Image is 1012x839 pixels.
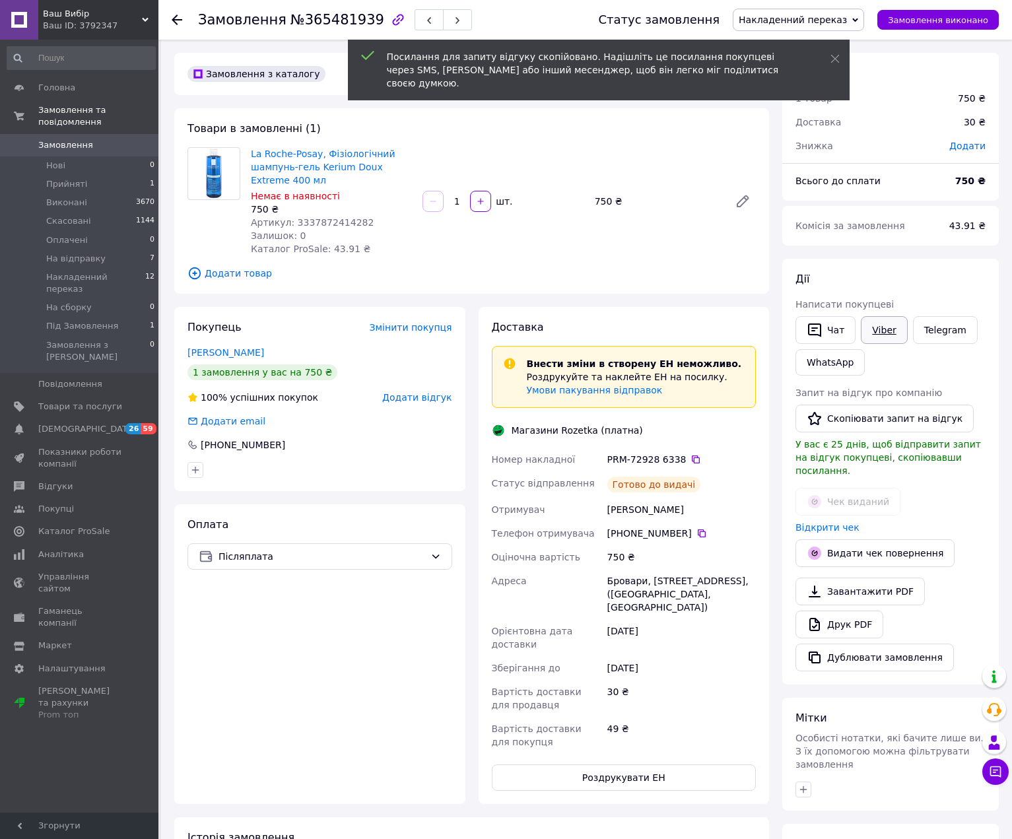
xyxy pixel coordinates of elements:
div: Додати email [186,415,267,428]
span: Накладенний переказ [46,271,145,295]
span: Прийняті [46,178,87,190]
a: Завантажити PDF [795,578,925,605]
span: Доставка [795,117,841,127]
a: Редагувати [729,188,756,215]
span: 1 [150,178,154,190]
div: Статус замовлення [598,13,720,26]
div: [PERSON_NAME] [605,498,759,521]
span: Зберігання до [492,663,560,673]
span: Особисті нотатки, які бачите лише ви. З їх допомогою можна фільтрувати замовлення [795,733,984,770]
a: Telegram [913,316,978,344]
div: Магазини Rozetka (платна) [508,424,646,437]
a: [PERSON_NAME] [187,347,264,358]
span: Написати покупцеві [795,299,894,310]
span: Внести зміни в створену ЕН неможливо. [527,358,742,369]
p: Роздрукуйте та наклейте ЕН на посилку. [527,370,742,384]
span: 3670 [136,197,154,209]
span: 1 [150,320,154,332]
span: У вас є 25 днів, щоб відправити запит на відгук покупцеві, скопіювавши посилання. [795,439,981,476]
div: Посилання для запиту відгуку скопійовано. Надішліть це посилання покупцеві через SMS, [PERSON_NAM... [387,50,797,90]
div: 750 ₴ [251,203,412,216]
span: Додати товар [187,266,756,281]
span: Замовлення [38,139,93,151]
span: Комісія за замовлення [795,220,905,231]
span: Мітки [795,712,827,724]
span: 12 [145,271,154,295]
span: 59 [141,423,156,434]
span: Замовлення та повідомлення [38,104,158,128]
span: Статус відправлення [492,478,595,488]
span: Нові [46,160,65,172]
span: Оплачені [46,234,88,246]
a: Друк PDF [795,611,883,638]
div: [PHONE_NUMBER] [199,438,287,452]
span: Накладенний переказ [739,15,847,25]
span: Товари та послуги [38,401,122,413]
span: Залишок: 0 [251,230,306,241]
span: 0 [150,234,154,246]
span: 7 [150,253,154,265]
span: Вартість доставки для покупця [492,723,582,747]
span: Отримувач [492,504,545,515]
span: Знижка [795,141,833,151]
span: Немає в наявності [251,191,340,201]
span: Маркет [38,640,72,652]
span: 0 [150,339,154,363]
span: Налаштування [38,663,106,675]
img: La Roche-Posay, Фізіологічний шампунь-гель Kerium Doux Extreme 400 мл [205,148,223,199]
a: Умови пакування відправок [527,385,663,395]
span: Головна [38,82,75,94]
button: Чат [795,316,856,344]
span: Всього до сплати [795,176,881,186]
span: Оплата [187,518,228,531]
span: №365481939 [290,12,384,28]
span: 26 [125,423,141,434]
div: Prom топ [38,709,122,721]
span: 43.91 ₴ [949,220,986,231]
span: Товари в замовленні (1) [187,122,321,135]
span: [DEMOGRAPHIC_DATA] [38,423,136,435]
span: Вартість доставки для продавця [492,687,582,710]
div: PRM-72928 6338 [607,453,756,466]
div: Замовлення з каталогу [187,66,325,82]
button: Замовлення виконано [877,10,999,30]
span: На відправку [46,253,106,265]
span: На сборку [46,302,92,314]
span: 1144 [136,215,154,227]
button: Дублювати замовлення [795,644,954,671]
span: Номер накладної [492,454,576,465]
div: 30 ₴ [605,680,759,717]
a: La Roche-Posay, Фізіологічний шампунь-гель Kerium Doux Extreme 400 мл [251,149,395,185]
div: Додати email [199,415,267,428]
div: [DATE] [605,656,759,680]
span: Ваш Вибір [43,8,142,20]
span: Аналітика [38,549,84,560]
div: Готово до видачі [607,477,701,492]
span: Покупці [38,503,74,515]
span: Додати [949,141,986,151]
span: 0 [150,160,154,172]
a: Відкрити чек [795,522,860,533]
b: 750 ₴ [955,176,986,186]
button: Скопіювати запит на відгук [795,405,974,432]
span: 100% [201,392,227,403]
div: 750 ₴ [590,192,724,211]
span: Орієнтовна дата доставки [492,626,573,650]
div: успішних покупок [187,391,318,404]
span: Запит на відгук про компанію [795,387,942,398]
span: Дії [795,273,809,285]
div: Ваш ID: 3792347 [43,20,158,32]
div: 1 замовлення у вас на 750 ₴ [187,364,337,380]
div: 750 ₴ [605,545,759,569]
div: Бровари, [STREET_ADDRESS], ([GEOGRAPHIC_DATA], [GEOGRAPHIC_DATA]) [605,569,759,619]
span: Відгуки [38,481,73,492]
span: Гаманець компанії [38,605,122,629]
button: Роздрукувати ЕН [492,764,757,791]
div: [PHONE_NUMBER] [607,527,756,540]
button: Видати чек повернення [795,539,955,567]
span: Виконані [46,197,87,209]
span: Артикул: 3337872414282 [251,217,374,228]
div: 30 ₴ [956,108,994,137]
div: 49 ₴ [605,717,759,754]
span: Показники роботи компанії [38,446,122,470]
